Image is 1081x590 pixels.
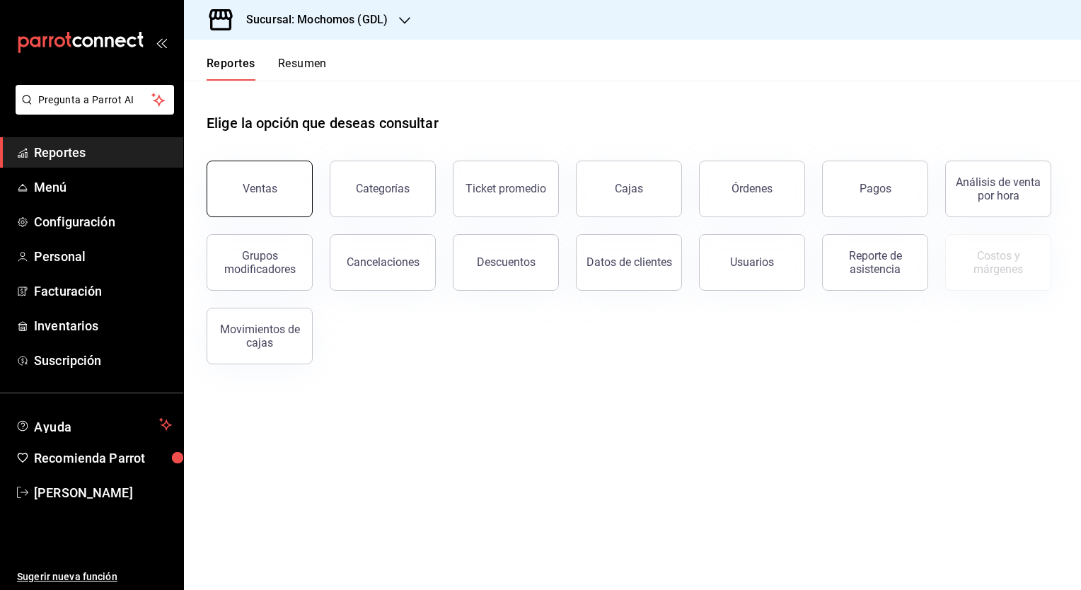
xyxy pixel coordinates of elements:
[732,182,773,195] div: Órdenes
[38,93,152,108] span: Pregunta a Parrot AI
[615,180,644,197] div: Cajas
[278,57,327,81] button: Resumen
[16,85,174,115] button: Pregunta a Parrot AI
[34,485,133,500] font: [PERSON_NAME]
[207,57,255,71] font: Reportes
[243,182,277,195] div: Ventas
[586,255,672,269] div: Datos de clientes
[156,37,167,48] button: open_drawer_menu
[207,234,313,291] button: Grupos modificadores
[699,234,805,291] button: Usuarios
[466,182,546,195] div: Ticket promedio
[216,249,304,276] div: Grupos modificadores
[347,255,420,269] div: Cancelaciones
[453,234,559,291] button: Descuentos
[34,451,145,465] font: Recomienda Parrot
[34,284,102,299] font: Facturación
[34,214,115,229] font: Configuración
[34,249,86,264] font: Personal
[207,161,313,217] button: Ventas
[330,161,436,217] button: Categorías
[699,161,805,217] button: Órdenes
[356,182,410,195] div: Categorías
[831,249,919,276] div: Reporte de asistencia
[207,308,313,364] button: Movimientos de cajas
[477,255,536,269] div: Descuentos
[34,353,101,368] font: Suscripción
[954,249,1042,276] div: Costos y márgenes
[822,161,928,217] button: Pagos
[34,416,154,433] span: Ayuda
[207,57,327,81] div: Pestañas de navegación
[954,175,1042,202] div: Análisis de venta por hora
[453,161,559,217] button: Ticket promedio
[860,182,891,195] div: Pagos
[576,161,682,217] a: Cajas
[945,234,1051,291] button: Contrata inventarios para ver este reporte
[207,112,439,134] h1: Elige la opción que deseas consultar
[330,234,436,291] button: Cancelaciones
[945,161,1051,217] button: Análisis de venta por hora
[576,234,682,291] button: Datos de clientes
[10,103,174,117] a: Pregunta a Parrot AI
[34,318,98,333] font: Inventarios
[730,255,774,269] div: Usuarios
[235,11,388,28] h3: Sucursal: Mochomos (GDL)
[17,571,117,582] font: Sugerir nueva función
[216,323,304,349] div: Movimientos de cajas
[34,180,67,195] font: Menú
[822,234,928,291] button: Reporte de asistencia
[34,145,86,160] font: Reportes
